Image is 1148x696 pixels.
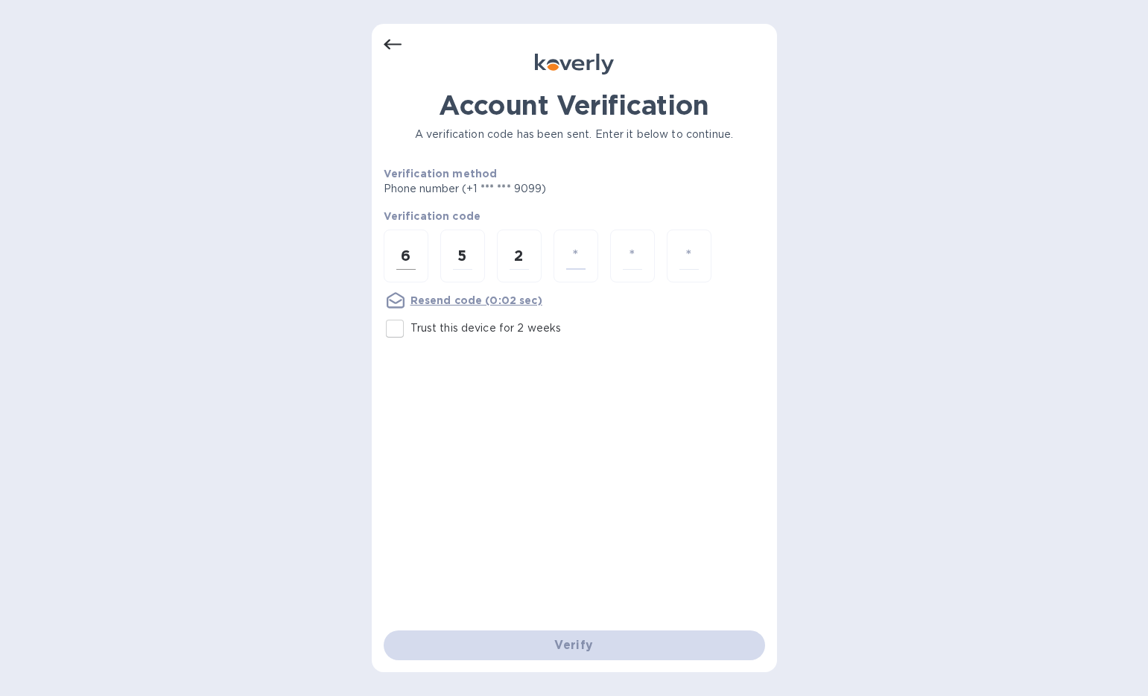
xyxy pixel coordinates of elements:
p: Verification code [384,209,765,224]
p: Trust this device for 2 weeks [410,320,562,336]
b: Verification method [384,168,498,180]
h1: Account Verification [384,89,765,121]
p: Phone number (+1 *** *** 9099) [384,181,661,197]
p: A verification code has been sent. Enter it below to continue. [384,127,765,142]
u: Resend code (0:02 sec) [410,294,542,306]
